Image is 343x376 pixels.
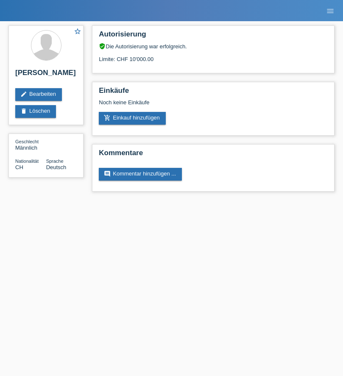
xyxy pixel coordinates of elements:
[20,108,27,114] i: delete
[99,86,328,99] h2: Einkäufe
[99,30,328,43] h2: Autorisierung
[326,7,335,15] i: menu
[15,105,56,118] a: deleteLöschen
[15,138,46,151] div: Männlich
[15,159,39,164] span: Nationalität
[322,8,339,13] a: menu
[99,50,328,62] div: Limite: CHF 10'000.00
[99,43,106,50] i: verified_user
[46,164,67,170] span: Deutsch
[99,43,328,50] div: Die Autorisierung war erfolgreich.
[104,170,111,177] i: comment
[99,112,166,125] a: add_shopping_cartEinkauf hinzufügen
[20,91,27,97] i: edit
[99,168,182,181] a: commentKommentar hinzufügen ...
[74,28,81,35] i: star_border
[46,159,64,164] span: Sprache
[15,69,77,81] h2: [PERSON_NAME]
[74,28,81,36] a: star_border
[15,164,23,170] span: Schweiz
[15,88,62,101] a: editBearbeiten
[15,139,39,144] span: Geschlecht
[99,99,328,112] div: Noch keine Einkäufe
[104,114,111,121] i: add_shopping_cart
[99,149,328,162] h2: Kommentare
